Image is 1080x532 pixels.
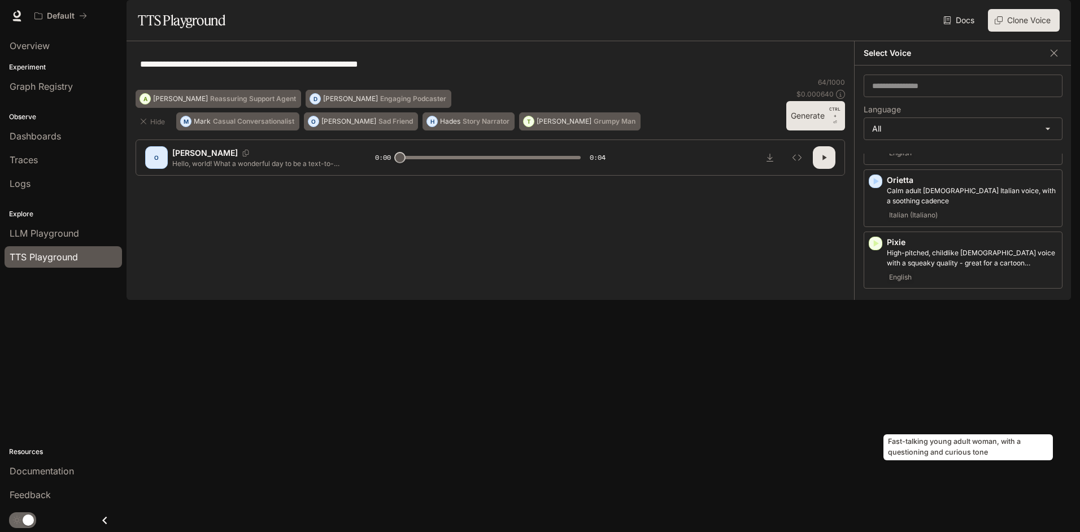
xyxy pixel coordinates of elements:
div: O [308,112,319,130]
button: Clone Voice [988,9,1060,32]
p: Calm adult female Italian voice, with a soothing cadence [887,186,1057,206]
p: CTRL + [829,106,841,119]
p: [PERSON_NAME] [172,147,238,159]
button: T[PERSON_NAME]Grumpy Man [519,112,641,130]
div: D [310,90,320,108]
p: Engaging Podcaster [380,95,446,102]
p: [PERSON_NAME] [537,118,591,125]
p: Hello, world! What a wonderful day to be a text-to-speech model! [172,159,348,168]
p: Grumpy Man [594,118,635,125]
a: Docs [941,9,979,32]
button: GenerateCTRL +⏎ [786,101,845,130]
p: $ 0.000640 [796,89,834,99]
button: Download audio [759,146,781,169]
span: 0:04 [590,152,606,163]
button: All workspaces [29,5,92,27]
p: Hades [440,118,460,125]
p: Reassuring Support Agent [210,95,296,102]
p: [PERSON_NAME] [153,95,208,102]
div: M [181,112,191,130]
button: HHadesStory Narrator [423,112,515,130]
div: O [147,149,166,167]
span: Italian (Italiano) [887,208,940,222]
p: High-pitched, childlike female voice with a squeaky quality - great for a cartoon character [887,248,1057,268]
p: Language [864,106,901,114]
button: Copy Voice ID [238,150,254,156]
div: All [864,118,1062,139]
span: English [887,271,914,284]
p: Orietta [887,175,1057,186]
p: ⏎ [829,106,841,126]
p: Default [47,11,75,21]
button: Hide [136,112,172,130]
div: A [140,90,150,108]
p: Casual Conversationalist [213,118,294,125]
p: Pixie [887,237,1057,248]
div: H [427,112,437,130]
button: MMarkCasual Conversationalist [176,112,299,130]
button: Inspect [786,146,808,169]
button: A[PERSON_NAME]Reassuring Support Agent [136,90,301,108]
button: O[PERSON_NAME]Sad Friend [304,112,418,130]
p: [PERSON_NAME] [323,95,378,102]
p: Sad Friend [378,118,413,125]
div: T [524,112,534,130]
p: Mark [194,118,211,125]
h1: TTS Playground [138,9,225,32]
span: 0:00 [375,152,391,163]
p: [PERSON_NAME] [321,118,376,125]
div: Fast-talking young adult woman, with a questioning and curious tone [883,434,1053,460]
p: Story Narrator [463,118,509,125]
button: D[PERSON_NAME]Engaging Podcaster [306,90,451,108]
p: 64 / 1000 [818,77,845,87]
